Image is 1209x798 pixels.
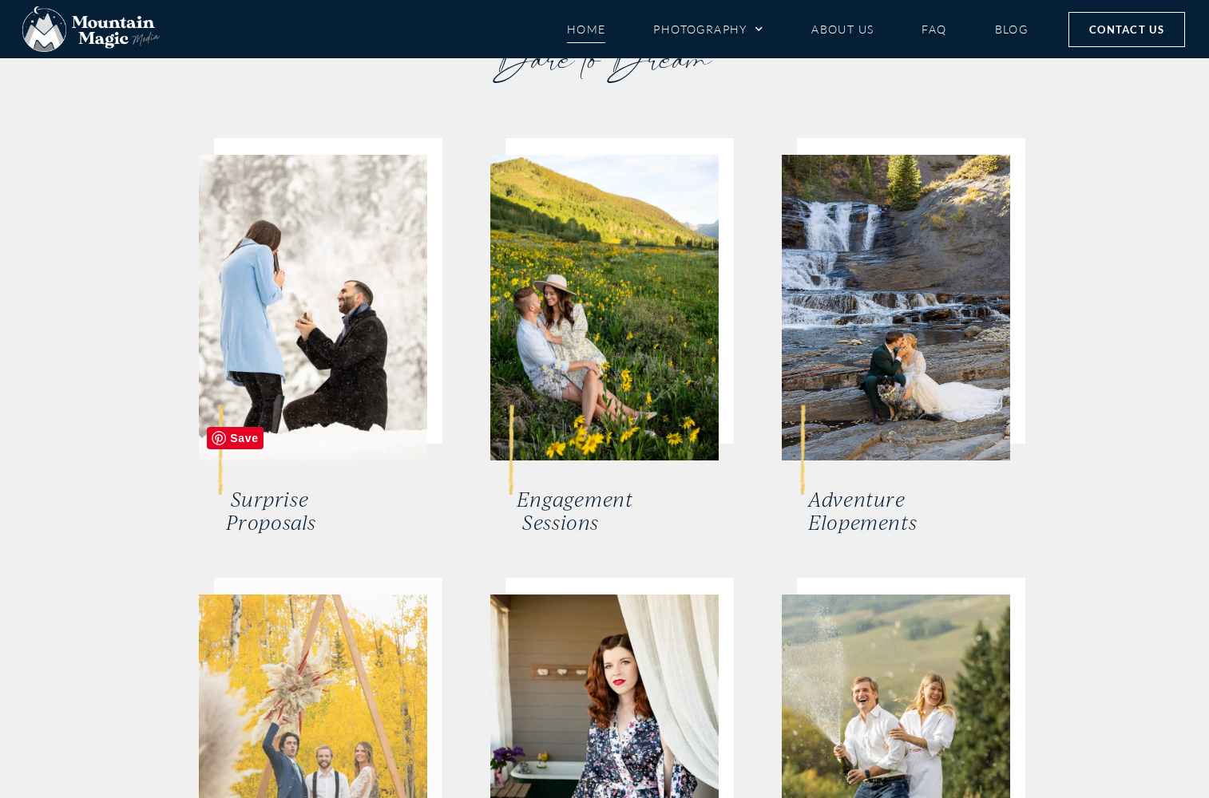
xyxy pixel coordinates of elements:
[517,487,632,535] a: EngagementSessions
[995,15,1029,43] a: Blog
[811,15,874,43] a: About Us
[22,6,160,53] img: Mountain Magic Media photography logo Crested Butte Photographer
[226,487,316,535] a: SurpriseProposals
[490,155,719,460] img: engagements woman in hat sitting on man's lap in field of yellow sunflowers in one of the best an...
[808,487,917,535] a: AdventureElopements
[782,155,1010,460] img: Crested Butte Elopement Secret Waterfall GIF Adventure photographer Colorado photographers weddin...
[199,155,427,460] img: Aspen Carriage and Sleigh snowy Aspen, CO surprise proposal sleigh ride winter blue coat on one k...
[207,427,264,449] span: Save
[567,15,1029,43] nav: Menu
[567,15,606,43] a: Home
[1089,21,1164,38] span: Contact Us
[125,26,1084,94] h3: Dare to Dream
[1068,12,1185,47] a: Contact Us
[922,15,946,43] a: FAQ
[653,15,763,43] a: Photography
